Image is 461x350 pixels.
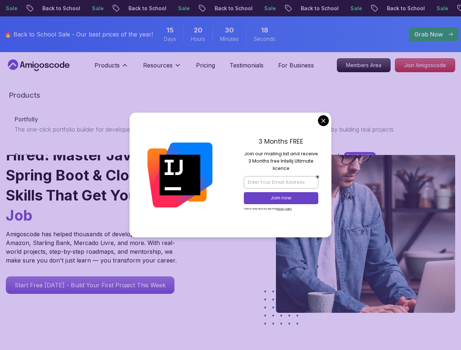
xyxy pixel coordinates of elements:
span: Job [6,206,32,224]
span: Seconds [254,35,275,43]
a: Textbookfor students [308,145,452,185]
p: Amigoscode has helped thousands of developers land roles at Amazon, Starling Bank, Mercado Livre,... [6,230,181,265]
p: Back to School [104,5,153,12]
a: CoursesComprehensive coding courses [158,109,302,140]
p: Sale [239,5,263,12]
a: Members Area [337,58,391,72]
p: Sale [412,5,435,12]
span: Minutes [220,35,239,43]
span: 20 Hours [194,25,203,35]
a: Pricing [196,61,215,70]
button: Products [95,61,128,75]
p: Join Amigoscode [395,59,455,72]
p: Bootcamp [15,151,43,160]
p: for students [344,152,376,159]
a: Bootcamp [9,145,153,176]
a: PortfollyThe one-click portfolio builder for developers [9,109,153,140]
a: BuildsLearn by building real projects [308,109,452,140]
p: Sale [67,5,91,12]
span: Days [164,35,176,43]
button: Resources [143,61,181,75]
span: 15 Days [166,25,174,35]
p: Back to School [190,5,239,12]
p: Sale [153,5,177,12]
h1: Go From Learning to Hired: Master Java, Spring Boot & Cloud Skills That Get You the [6,125,186,225]
p: Back to School [362,5,412,12]
p: The one-click portfolio builder for developers [15,125,147,134]
a: Testimonials [230,61,264,70]
h2: Products [9,90,452,100]
p: Sale [326,5,349,12]
span: 30 Minutes [225,25,234,35]
p: Grab Now [414,30,443,39]
p: Members Area [337,59,390,72]
p: Back to School [276,5,326,12]
span: 18 Seconds [261,25,268,35]
p: 🔥 Back to School Sale - Our best prices of the year! [4,30,153,39]
img: hero [276,125,455,313]
p: Resources [143,61,173,70]
p: Products [95,61,120,70]
p: Back to School [18,5,67,12]
a: For Business [278,61,314,70]
a: Start Free [DATE] - Build Your First Project This Week [6,276,174,294]
p: Learn by building real projects [314,125,446,134]
a: Join Amigoscode [395,58,455,72]
span: Hours [191,35,205,43]
p: Portfolly [15,115,38,124]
